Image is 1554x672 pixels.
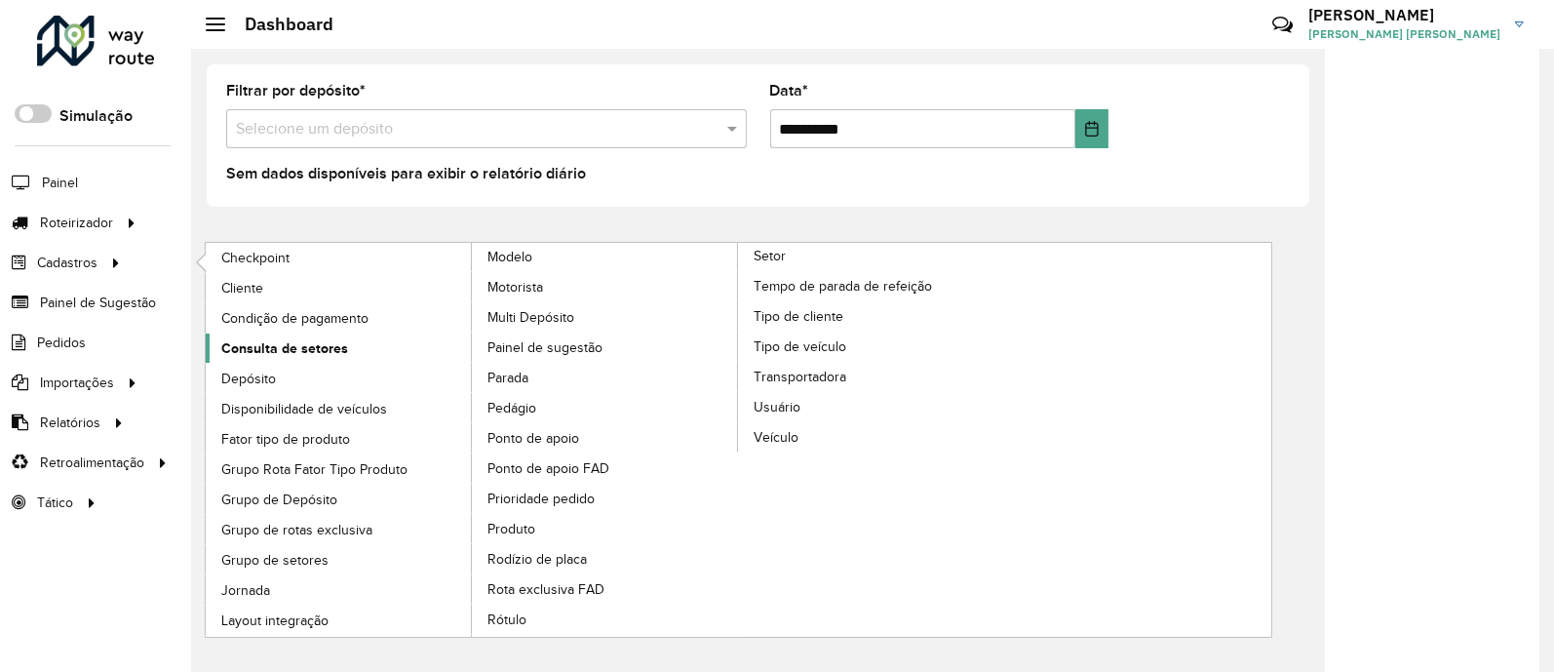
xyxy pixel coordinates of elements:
span: Ponto de apoio [487,428,579,449]
span: Condição de pagamento [221,308,369,329]
label: Sem dados disponíveis para exibir o relatório diário [226,162,586,185]
a: Grupo Rota Fator Tipo Produto [206,455,473,484]
span: Parada [487,368,528,388]
a: Ponto de apoio FAD [472,454,739,483]
span: Fator tipo de produto [221,429,350,450]
a: Consulta de setores [206,334,473,363]
span: Modelo [487,247,532,267]
span: Painel [42,173,78,193]
span: Cadastros [37,253,97,273]
span: Tipo de cliente [754,306,843,327]
a: Usuário [738,392,1005,421]
a: Ponto de apoio [472,423,739,453]
a: Painel de sugestão [472,333,739,362]
span: Grupo Rota Fator Tipo Produto [221,459,408,480]
label: Data [770,79,809,102]
a: Motorista [472,272,739,301]
span: Prioridade pedido [487,489,595,509]
h2: Dashboard [225,14,333,35]
a: Layout integração [206,606,473,635]
span: [PERSON_NAME] [PERSON_NAME] [1308,25,1500,43]
span: Retroalimentação [40,453,144,473]
span: Tempo de parada de refeição [754,276,932,296]
span: Painel de sugestão [487,337,602,358]
span: Roteirizador [40,213,113,233]
a: Tipo de cliente [738,301,1005,331]
a: Rodízio de placa [472,544,739,573]
h3: [PERSON_NAME] [1308,6,1500,24]
a: Jornada [206,575,473,605]
span: Grupo de setores [221,550,329,571]
label: Filtrar por depósito [226,79,366,102]
a: Veículo [738,422,1005,452]
span: Cliente [221,278,263,298]
span: Jornada [221,580,270,601]
span: Grupo de rotas exclusiva [221,520,372,540]
label: Simulação [59,104,133,128]
a: Transportadora [738,362,1005,391]
span: Rótulo [487,610,526,630]
span: Multi Depósito [487,307,574,328]
span: Motorista [487,277,543,297]
span: Rodízio de placa [487,549,587,570]
span: Relatórios [40,413,100,433]
span: Rota exclusiva FAD [487,579,604,600]
a: Modelo [206,243,739,637]
span: Consulta de setores [221,338,348,359]
span: Layout integração [221,611,329,631]
span: Pedidos [37,333,86,353]
span: Tático [37,493,73,513]
span: Veículo [754,427,798,448]
span: Disponibilidade de veículos [221,399,387,419]
span: Tipo de veículo [754,336,846,357]
span: Produto [487,519,535,539]
a: Fator tipo de produto [206,424,473,454]
a: Grupo de setores [206,545,473,574]
a: Checkpoint [206,243,473,272]
span: Ponto de apoio FAD [487,458,609,479]
span: Transportadora [754,367,846,387]
a: Setor [472,243,1005,637]
a: Multi Depósito [472,302,739,332]
a: Pedágio [472,393,739,422]
span: Setor [754,246,786,266]
a: Produto [472,514,739,543]
a: Prioridade pedido [472,484,739,513]
a: Parada [472,363,739,392]
a: Tipo de veículo [738,332,1005,361]
button: Choose Date [1075,109,1108,148]
a: Grupo de rotas exclusiva [206,515,473,544]
span: Painel de Sugestão [40,293,156,313]
span: Checkpoint [221,248,290,268]
span: Importações [40,373,114,393]
a: Contato Rápido [1262,4,1303,46]
span: Pedágio [487,398,536,418]
span: Usuário [754,397,800,417]
a: Tempo de parada de refeição [738,271,1005,300]
a: Grupo de Depósito [206,485,473,514]
span: Grupo de Depósito [221,490,337,510]
a: Rótulo [472,605,739,634]
a: Cliente [206,273,473,302]
span: Depósito [221,369,276,389]
a: Condição de pagamento [206,303,473,333]
a: Depósito [206,364,473,393]
a: Disponibilidade de veículos [206,394,473,423]
a: Rota exclusiva FAD [472,574,739,604]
